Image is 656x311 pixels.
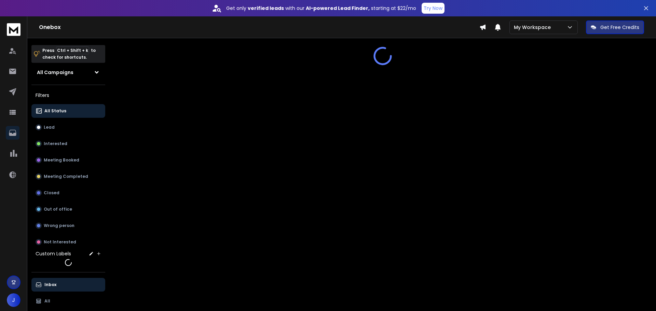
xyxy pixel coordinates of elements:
[42,47,96,61] p: Press to check for shortcuts.
[31,90,105,100] h3: Filters
[31,121,105,134] button: Lead
[31,153,105,167] button: Meeting Booked
[44,207,72,212] p: Out of office
[248,5,284,12] strong: verified leads
[586,20,644,34] button: Get Free Credits
[44,174,88,179] p: Meeting Completed
[39,23,479,31] h1: Onebox
[31,278,105,292] button: Inbox
[31,170,105,183] button: Meeting Completed
[31,294,105,308] button: All
[44,239,76,245] p: Not Interested
[514,24,553,31] p: My Workspace
[44,223,74,228] p: Wrong person
[600,24,639,31] p: Get Free Credits
[31,235,105,249] button: Not Interested
[306,5,370,12] strong: AI-powered Lead Finder,
[7,293,20,307] button: J
[422,3,445,14] button: Try Now
[36,250,71,257] h3: Custom Labels
[7,23,20,36] img: logo
[31,66,105,79] button: All Campaigns
[56,46,89,54] span: Ctrl + Shift + k
[44,282,56,287] p: Inbox
[44,190,59,196] p: Closed
[44,108,66,114] p: All Status
[31,202,105,216] button: Out of office
[226,5,416,12] p: Get only with our starting at $22/mo
[44,157,79,163] p: Meeting Booked
[44,125,55,130] p: Lead
[44,298,50,304] p: All
[37,69,73,76] h1: All Campaigns
[31,186,105,200] button: Closed
[31,219,105,232] button: Wrong person
[31,104,105,118] button: All Status
[44,141,67,146] p: Interested
[424,5,442,12] p: Try Now
[31,137,105,151] button: Interested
